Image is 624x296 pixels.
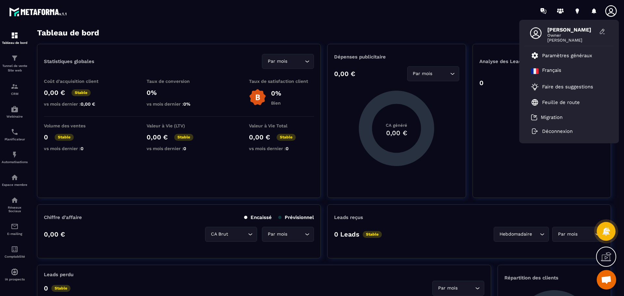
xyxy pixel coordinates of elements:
p: Coût d'acquisition client [44,79,109,84]
p: Leads perdu [44,272,73,277]
div: Search for option [262,227,314,242]
p: Feuille de route [542,99,580,105]
span: [PERSON_NAME] [547,38,596,43]
a: Migration [531,114,563,121]
p: 0 [44,284,48,292]
p: Tableau de bord [2,41,28,45]
span: 0 [286,146,289,151]
p: Migration [541,114,563,120]
p: vs mois dernier : [249,146,314,151]
p: IA prospects [2,277,28,281]
img: automations [11,174,19,181]
span: 0 [183,146,186,151]
a: social-networksocial-networkRéseaux Sociaux [2,191,28,218]
p: Valeur à Vie (LTV) [147,123,212,128]
img: email [11,223,19,230]
p: Statistiques globales [44,58,94,64]
p: Encaissé [244,214,272,220]
span: Par mois [266,231,289,238]
p: Automatisations [2,160,28,164]
p: 0,00 € [44,230,65,238]
p: 0 [44,133,48,141]
a: formationformationTableau de bord [2,27,28,49]
p: Analyse des Leads [479,58,542,64]
div: Search for option [407,66,459,81]
span: Par mois [436,285,459,292]
img: logo [9,6,68,18]
p: Leads reçus [334,214,363,220]
span: CA Brut [209,231,229,238]
p: Français [542,67,561,75]
p: Valeur à Vie Total [249,123,314,128]
p: Comptabilité [2,255,28,258]
p: Réseaux Sociaux [2,206,28,213]
p: Taux de conversion [147,79,212,84]
a: Feuille de route [531,98,580,106]
img: b-badge-o.b3b20ee6.svg [249,89,266,106]
a: Paramètres généraux [531,52,592,59]
input: Search for option [434,70,448,77]
p: E-mailing [2,232,28,236]
div: Search for option [494,227,549,242]
p: Stable [277,134,296,141]
a: formationformationCRM [2,78,28,100]
p: Chiffre d’affaire [44,214,82,220]
img: formation [11,54,19,62]
a: automationsautomationsAutomatisations [2,146,28,169]
a: Faire des suggestions [531,83,599,91]
p: vs mois dernier : [147,101,212,107]
input: Search for option [459,285,474,292]
a: emailemailE-mailing [2,218,28,240]
img: formation [11,32,19,39]
a: formationformationTunnel de vente Site web [2,49,28,78]
p: Taux de satisfaction client [249,79,314,84]
div: Search for option [262,54,314,69]
img: accountant [11,245,19,253]
p: Prévisionnel [278,214,314,220]
span: Hebdomadaire [498,231,533,238]
p: vs mois dernier : [44,146,109,151]
p: 0,00 € [147,133,168,141]
p: Stable [174,134,193,141]
span: Par mois [411,70,434,77]
span: [PERSON_NAME] [547,27,596,33]
span: Owner [547,33,596,38]
img: scheduler [11,128,19,136]
p: Stable [363,231,382,238]
div: Search for option [552,227,604,242]
span: Par mois [556,231,579,238]
p: 0 [479,79,484,87]
img: automations [11,105,19,113]
p: Répartition des clients [504,275,604,281]
input: Search for option [289,231,303,238]
p: Dépenses publicitaire [334,54,459,60]
p: 0,00 € [44,89,65,97]
input: Search for option [229,231,246,238]
p: 0 Leads [334,230,359,238]
img: automations [11,268,19,276]
p: Faire des suggestions [542,84,593,90]
p: Bien [271,100,281,106]
span: 0 [81,146,84,151]
p: Webinaire [2,115,28,118]
p: Espace membre [2,183,28,187]
a: schedulerschedulerPlanificateur [2,123,28,146]
p: vs mois dernier : [147,146,212,151]
p: 0,00 € [249,133,270,141]
div: Search for option [432,281,484,296]
img: social-network [11,196,19,204]
input: Search for option [579,231,593,238]
p: vs mois dernier : [44,101,109,107]
p: Volume des ventes [44,123,109,128]
span: 0% [183,101,190,107]
p: Stable [51,285,71,292]
h3: Tableau de bord [37,28,99,37]
p: 0% [271,89,281,97]
p: Stable [71,89,91,96]
div: Search for option [205,227,257,242]
input: Search for option [289,58,303,65]
span: Par mois [266,58,289,65]
a: accountantaccountantComptabilité [2,240,28,263]
img: formation [11,83,19,90]
p: Planificateur [2,137,28,141]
